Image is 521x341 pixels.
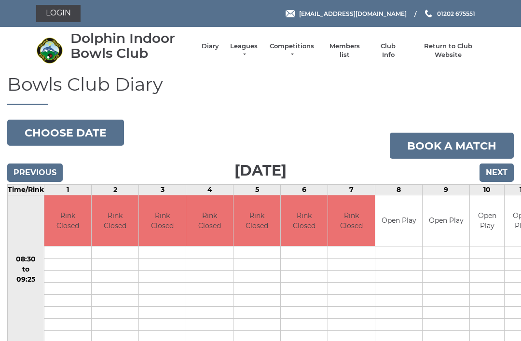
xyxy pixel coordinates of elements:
[299,10,407,17] span: [EMAIL_ADDRESS][DOMAIN_NAME]
[186,185,233,195] td: 4
[480,164,514,182] input: Next
[70,31,192,61] div: Dolphin Indoor Bowls Club
[286,10,295,17] img: Email
[423,195,469,246] td: Open Play
[328,195,375,246] td: Rink Closed
[233,185,281,195] td: 5
[425,10,432,17] img: Phone us
[202,42,219,51] a: Diary
[44,195,91,246] td: Rink Closed
[229,42,259,59] a: Leagues
[36,37,63,64] img: Dolphin Indoor Bowls Club
[269,42,315,59] a: Competitions
[139,195,186,246] td: Rink Closed
[92,185,139,195] td: 2
[281,195,328,246] td: Rink Closed
[7,120,124,146] button: Choose date
[281,185,328,195] td: 6
[437,10,475,17] span: 01202 675551
[8,185,44,195] td: Time/Rink
[374,42,402,59] a: Club Info
[186,195,233,246] td: Rink Closed
[324,42,364,59] a: Members list
[7,74,514,106] h1: Bowls Club Diary
[412,42,485,59] a: Return to Club Website
[328,185,375,195] td: 7
[375,195,422,246] td: Open Play
[44,185,92,195] td: 1
[36,5,81,22] a: Login
[92,195,138,246] td: Rink Closed
[286,9,407,18] a: Email [EMAIL_ADDRESS][DOMAIN_NAME]
[424,9,475,18] a: Phone us 01202 675551
[375,185,423,195] td: 8
[470,195,504,246] td: Open Play
[7,164,63,182] input: Previous
[233,195,280,246] td: Rink Closed
[423,185,470,195] td: 9
[139,185,186,195] td: 3
[470,185,505,195] td: 10
[390,133,514,159] a: Book a match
